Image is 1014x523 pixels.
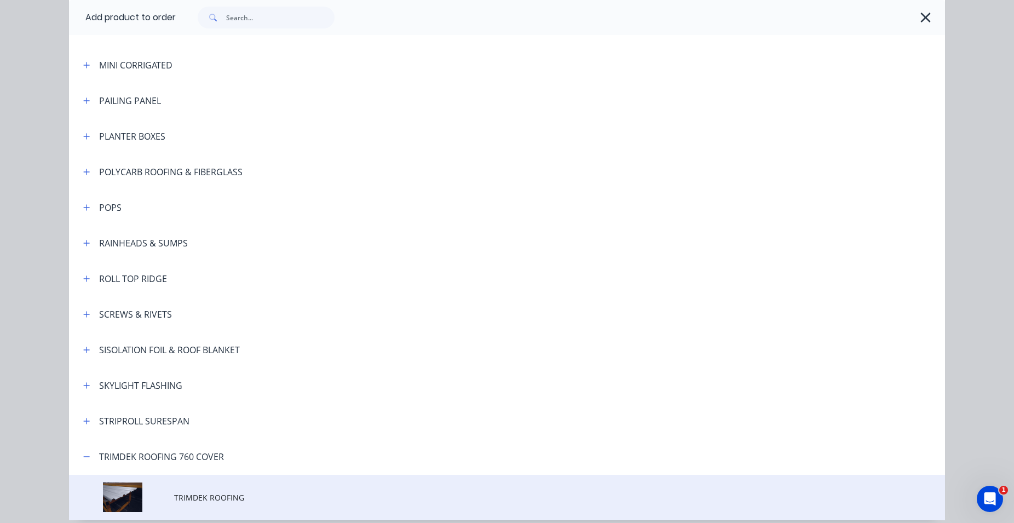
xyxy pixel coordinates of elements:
[999,486,1008,495] span: 1
[174,492,791,503] span: TRIMDEK ROOFING
[99,272,167,285] div: ROLL TOP RIDGE
[99,450,224,463] div: TRIMDEK ROOFING 760 COVER
[99,379,182,392] div: SKYLIGHT FLASHING
[99,308,172,321] div: SCREWS & RIVETS
[99,130,165,143] div: PLANTER BOXES
[99,415,189,428] div: STRIPROLL SURESPAN
[99,165,243,179] div: POLYCARB ROOFING & FIBERGLASS
[99,201,122,214] div: POPS
[99,343,240,357] div: SISOLATION FOIL & ROOF BLANKET
[99,237,188,250] div: RAINHEADS & SUMPS
[226,7,335,28] input: Search...
[977,486,1003,512] iframe: Intercom live chat
[99,94,161,107] div: PAILING PANEL
[99,59,172,72] div: MINI CORRIGATED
